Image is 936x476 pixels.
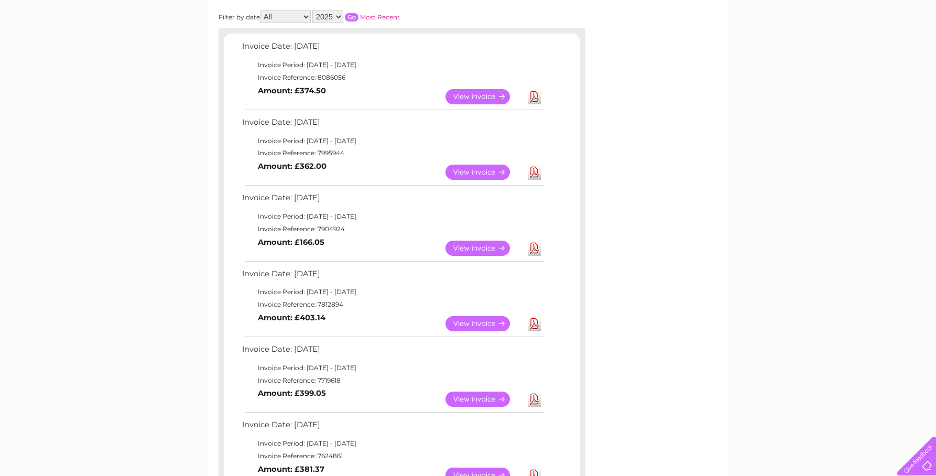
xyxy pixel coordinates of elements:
[240,286,546,298] td: Invoice Period: [DATE] - [DATE]
[258,464,324,474] b: Amount: £381.37
[258,388,326,398] b: Amount: £399.05
[901,45,926,52] a: Log out
[528,165,541,180] a: Download
[240,191,546,210] td: Invoice Date: [DATE]
[360,13,400,21] a: Most Recent
[738,5,811,18] a: 0333 014 3131
[240,298,546,311] td: Invoice Reference: 7812894
[752,45,771,52] a: Water
[240,223,546,235] td: Invoice Reference: 7904924
[445,165,523,180] a: View
[240,115,546,135] td: Invoice Date: [DATE]
[240,71,546,84] td: Invoice Reference: 8086056
[33,27,86,59] img: logo.png
[528,392,541,407] a: Download
[240,59,546,71] td: Invoice Period: [DATE] - [DATE]
[240,374,546,387] td: Invoice Reference: 7719618
[258,86,326,95] b: Amount: £374.50
[778,45,801,52] a: Energy
[528,316,541,331] a: Download
[528,89,541,104] a: Download
[445,241,523,256] a: View
[240,437,546,450] td: Invoice Period: [DATE] - [DATE]
[445,316,523,331] a: View
[240,147,546,159] td: Invoice Reference: 7995944
[240,362,546,374] td: Invoice Period: [DATE] - [DATE]
[445,392,523,407] a: View
[258,161,326,171] b: Amount: £362.00
[240,450,546,462] td: Invoice Reference: 7624861
[240,342,546,362] td: Invoice Date: [DATE]
[845,45,860,52] a: Blog
[528,241,541,256] a: Download
[240,39,546,59] td: Invoice Date: [DATE]
[240,135,546,147] td: Invoice Period: [DATE] - [DATE]
[240,210,546,223] td: Invoice Period: [DATE] - [DATE]
[807,45,839,52] a: Telecoms
[866,45,892,52] a: Contact
[240,267,546,286] td: Invoice Date: [DATE]
[258,237,324,247] b: Amount: £166.05
[240,418,546,437] td: Invoice Date: [DATE]
[221,6,716,51] div: Clear Business is a trading name of Verastar Limited (registered in [GEOGRAPHIC_DATA] No. 3667643...
[445,89,523,104] a: View
[219,10,494,23] div: Filter by date
[258,313,325,322] b: Amount: £403.14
